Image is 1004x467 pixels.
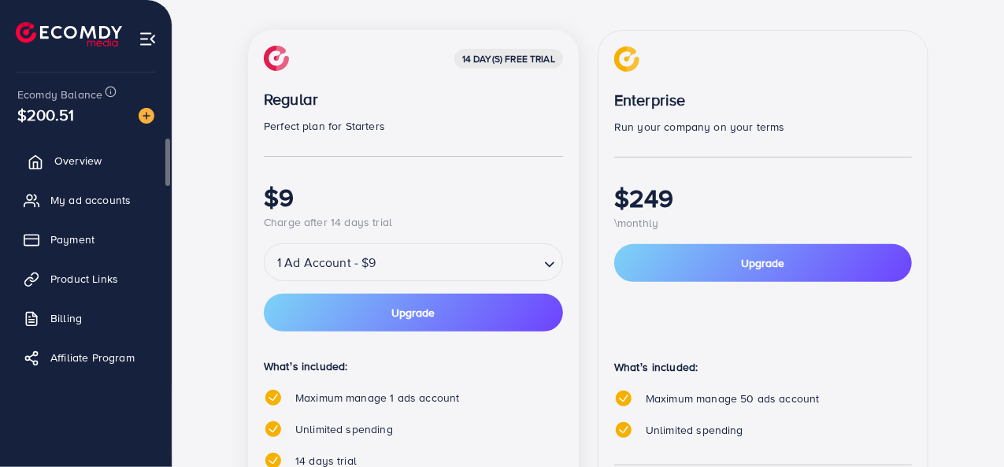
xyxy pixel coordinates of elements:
span: \monthly [614,215,658,231]
img: img [614,46,639,72]
h1: $249 [614,183,912,213]
img: image [139,108,154,124]
span: Upgrade [392,307,435,318]
p: Perfect plan for Starters [264,117,563,135]
button: Upgrade [264,294,563,332]
p: Regular [264,90,563,109]
span: My ad accounts [50,192,131,208]
span: Maximum manage 50 ads account [646,391,820,406]
input: Search for option [381,249,538,276]
span: Product Links [50,271,118,287]
p: Run your company on your terms [614,117,912,136]
button: Upgrade [614,244,912,282]
span: $200.51 [17,103,74,126]
img: tick [614,421,633,439]
span: Charge after 14 days trial [264,214,392,230]
a: Overview [12,145,160,176]
span: Upgrade [742,255,785,271]
span: 1 Ad Account - $9 [274,248,380,276]
img: tick [264,388,283,407]
a: Product Links [12,263,160,295]
iframe: Chat [937,396,992,455]
a: Affiliate Program [12,342,160,373]
span: Overview [54,153,102,169]
div: 14 day(s) free trial [454,49,563,69]
a: My ad accounts [12,184,160,216]
p: Enterprise [614,91,912,109]
a: Payment [12,224,160,255]
div: Search for option [264,243,563,281]
span: Billing [50,310,82,326]
span: Affiliate Program [50,350,135,365]
span: Unlimited spending [646,422,743,438]
a: Billing [12,302,160,334]
h1: $9 [264,182,563,212]
img: tick [614,389,633,408]
img: tick [264,420,283,439]
p: What’s included: [264,357,563,376]
span: Unlimited spending [295,421,393,437]
p: What’s included: [614,358,912,376]
span: Maximum manage 1 ads account [295,390,459,406]
img: menu [139,30,157,48]
span: Payment [50,232,94,247]
span: Ecomdy Balance [17,87,102,102]
img: img [264,46,289,71]
img: logo [16,22,122,46]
